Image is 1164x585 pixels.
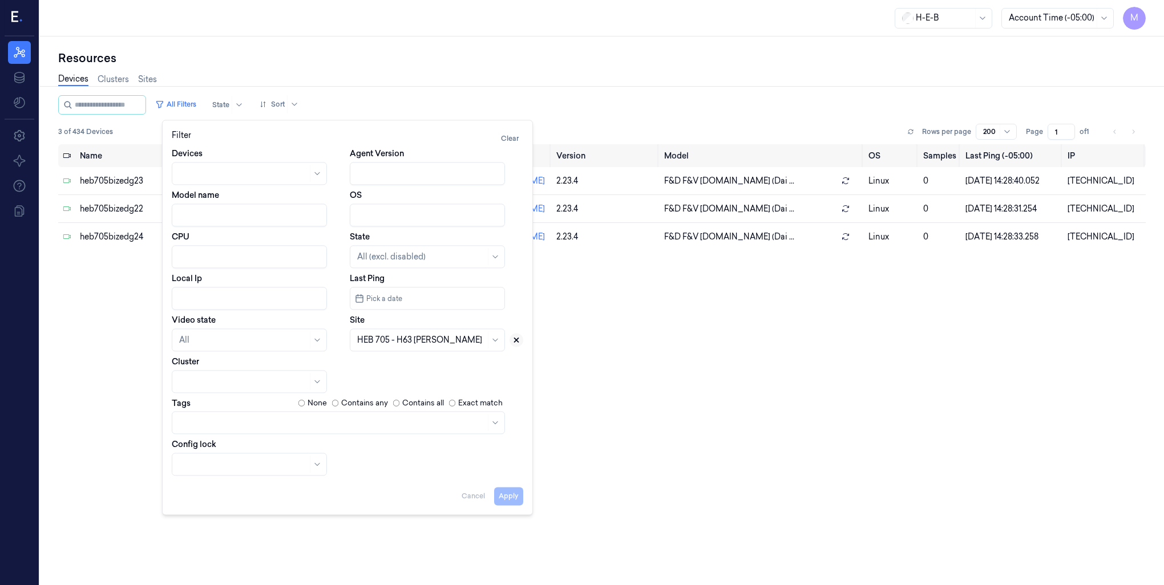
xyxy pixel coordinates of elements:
[350,148,404,159] label: Agent Version
[868,175,914,187] p: linux
[1107,124,1141,140] nav: pagination
[961,144,1063,167] th: Last Ping (-05:00)
[556,231,656,243] div: 2.23.4
[556,203,656,215] div: 2.23.4
[350,273,385,284] label: Last Ping
[402,397,444,409] label: Contains all
[75,144,212,167] th: Name
[1068,203,1141,215] div: [TECHNICAL_ID]
[868,203,914,215] p: linux
[58,50,1146,66] div: Resources
[1068,175,1141,187] div: [TECHNICAL_ID]
[922,127,971,137] p: Rows per page
[664,231,794,243] span: F&D F&V [DOMAIN_NAME] (Dai ...
[664,203,794,215] span: F&D F&V [DOMAIN_NAME] (Dai ...
[172,356,199,367] label: Cluster
[172,314,216,326] label: Video state
[496,129,523,148] button: Clear
[98,74,129,86] a: Clusters
[923,175,956,187] div: 0
[172,273,202,284] label: Local Ip
[172,189,219,201] label: Model name
[1063,144,1146,167] th: IP
[151,95,201,113] button: All Filters
[58,73,88,86] a: Devices
[138,74,157,86] a: Sites
[172,231,189,242] label: CPU
[80,203,207,215] div: heb705bizedg22
[552,144,660,167] th: Version
[868,231,914,243] p: linux
[341,397,388,409] label: Contains any
[864,144,919,167] th: OS
[965,175,1058,187] div: [DATE] 14:28:40.052
[80,175,207,187] div: heb705bizedg23
[923,203,956,215] div: 0
[664,175,794,187] span: F&D F&V [DOMAIN_NAME] (Dai ...
[350,189,362,201] label: OS
[923,231,956,243] div: 0
[80,231,207,243] div: heb705bizedg24
[172,399,191,407] label: Tags
[919,144,961,167] th: Samples
[350,287,505,310] button: Pick a date
[172,148,203,159] label: Devices
[1080,127,1098,137] span: of 1
[965,231,1058,243] div: [DATE] 14:28:33.258
[364,293,402,304] span: Pick a date
[965,203,1058,215] div: [DATE] 14:28:31.254
[58,127,113,137] span: 3 of 434 Devices
[458,397,503,409] label: Exact match
[1026,127,1043,137] span: Page
[1123,7,1146,30] button: M
[1068,231,1141,243] div: [TECHNICAL_ID]
[350,314,365,326] label: Site
[308,397,327,409] label: None
[350,231,370,242] label: State
[172,129,523,148] div: Filter
[556,175,656,187] div: 2.23.4
[660,144,864,167] th: Model
[172,438,216,450] label: Config lock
